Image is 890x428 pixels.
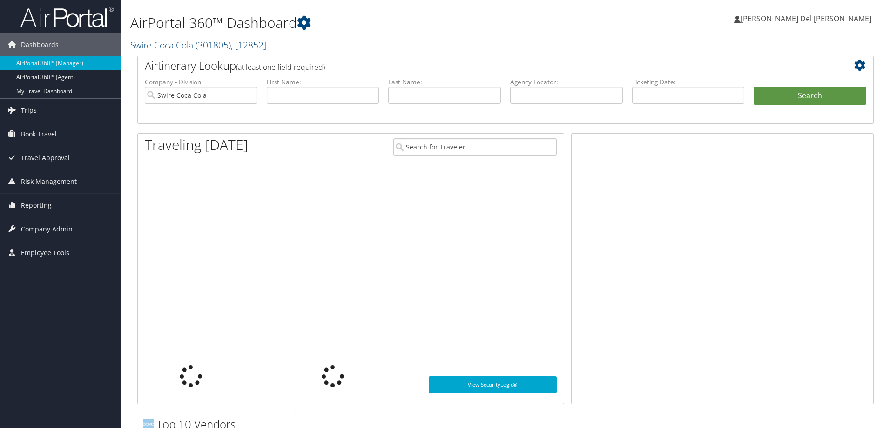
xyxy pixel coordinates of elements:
span: Employee Tools [21,241,69,265]
a: [PERSON_NAME] Del [PERSON_NAME] [734,5,881,33]
span: Book Travel [21,122,57,146]
span: (at least one field required) [236,62,325,72]
span: Trips [21,99,37,122]
span: ( 301805 ) [196,39,231,51]
h1: AirPortal 360™ Dashboard [130,13,631,33]
label: Agency Locator: [510,77,623,87]
span: Reporting [21,194,52,217]
span: Travel Approval [21,146,70,170]
span: , [ 12852 ] [231,39,266,51]
span: Risk Management [21,170,77,193]
button: Search [754,87,866,105]
h1: Traveling [DATE] [145,135,248,155]
span: Company Admin [21,217,73,241]
a: Swire Coca Cola [130,39,266,51]
h2: Airtinerary Lookup [145,58,805,74]
label: Ticketing Date: [632,77,745,87]
span: [PERSON_NAME] Del [PERSON_NAME] [741,14,871,24]
a: View SecurityLogic® [429,376,557,393]
label: Company - Division: [145,77,257,87]
img: airportal-logo.png [20,6,114,28]
span: Dashboards [21,33,59,56]
label: Last Name: [388,77,501,87]
label: First Name: [267,77,379,87]
input: Search for Traveler [393,138,557,156]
